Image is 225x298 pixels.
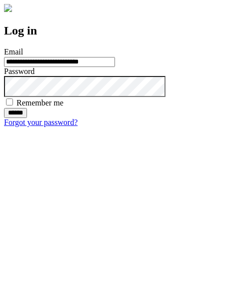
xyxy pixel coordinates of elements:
[4,67,34,75] label: Password
[16,98,63,107] label: Remember me
[4,4,12,12] img: logo-4e3dc11c47720685a147b03b5a06dd966a58ff35d612b21f08c02c0306f2b779.png
[4,47,23,56] label: Email
[4,118,77,126] a: Forgot your password?
[4,24,221,37] h2: Log in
